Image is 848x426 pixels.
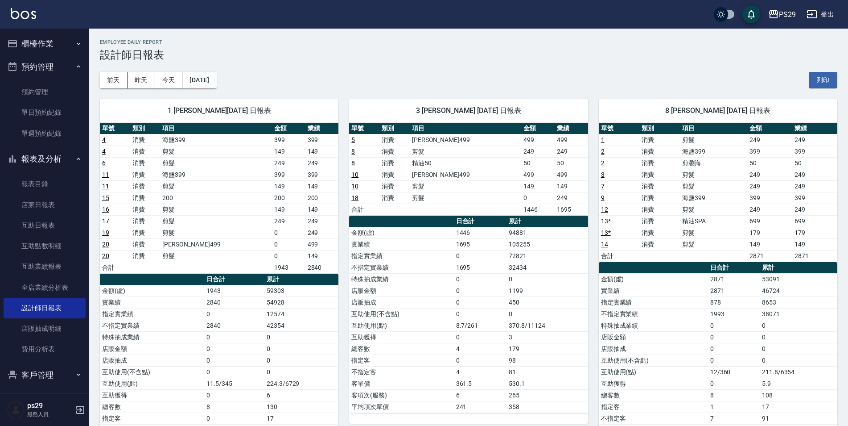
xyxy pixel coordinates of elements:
[264,355,338,366] td: 0
[264,274,338,285] th: 累計
[4,102,86,123] a: 單日預約紀錄
[454,320,507,331] td: 8.7/261
[349,320,453,331] td: 互助使用(點)
[521,180,555,192] td: 149
[102,252,109,259] a: 20
[680,169,747,180] td: 剪髮
[506,250,588,262] td: 72821
[351,136,355,143] a: 5
[351,194,358,201] a: 18
[160,238,272,250] td: [PERSON_NAME]499
[204,308,264,320] td: 0
[204,366,264,378] td: 0
[506,227,588,238] td: 94881
[4,215,86,236] a: 互助日報表
[204,285,264,297] td: 1943
[555,180,588,192] td: 149
[351,148,355,155] a: 8
[555,204,588,215] td: 1695
[204,274,264,285] th: 日合計
[4,55,86,79] button: 預約管理
[639,215,680,227] td: 消費
[379,157,410,169] td: 消費
[102,206,109,213] a: 16
[102,241,109,248] a: 20
[100,308,204,320] td: 指定實業績
[760,366,837,378] td: 211.8/6354
[4,298,86,318] a: 設計師日報表
[349,123,379,134] th: 單號
[130,180,161,192] td: 消費
[792,204,837,215] td: 249
[708,273,760,285] td: 2871
[792,215,837,227] td: 699
[155,72,183,88] button: 今天
[680,180,747,192] td: 剪髮
[130,238,161,250] td: 消費
[7,401,25,419] img: Person
[379,180,410,192] td: 消費
[599,320,708,331] td: 特殊抽成業績
[506,331,588,343] td: 3
[410,180,521,192] td: 剪髮
[747,180,792,192] td: 249
[454,285,507,297] td: 0
[747,192,792,204] td: 399
[4,147,86,171] button: 報表及分析
[454,343,507,355] td: 4
[102,148,106,155] a: 4
[160,180,272,192] td: 剪髮
[708,285,760,297] td: 2871
[599,331,708,343] td: 店販金額
[599,308,708,320] td: 不指定實業績
[708,262,760,274] th: 日合計
[599,343,708,355] td: 店販抽成
[305,215,339,227] td: 249
[747,169,792,180] td: 249
[747,227,792,238] td: 179
[599,297,708,308] td: 指定實業績
[599,123,639,134] th: 單號
[130,192,161,204] td: 消費
[680,146,747,157] td: 海鹽399
[351,171,358,178] a: 10
[506,262,588,273] td: 32434
[264,378,338,389] td: 224.3/6729
[272,134,305,146] td: 399
[747,215,792,227] td: 699
[747,204,792,215] td: 249
[264,331,338,343] td: 0
[410,123,521,134] th: 項目
[555,169,588,180] td: 499
[599,355,708,366] td: 互助使用(不含點)
[349,227,453,238] td: 金額(虛)
[760,331,837,343] td: 0
[506,238,588,250] td: 105255
[160,123,272,134] th: 項目
[130,157,161,169] td: 消費
[680,192,747,204] td: 海鹽399
[4,195,86,215] a: 店家日報表
[599,366,708,378] td: 互助使用(點)
[599,123,837,262] table: a dense table
[349,273,453,285] td: 特殊抽成業績
[272,227,305,238] td: 0
[521,123,555,134] th: 金額
[379,192,410,204] td: 消費
[160,204,272,215] td: 剪髮
[760,285,837,297] td: 46724
[160,157,272,169] td: 剪髮
[379,146,410,157] td: 消費
[680,134,747,146] td: 剪髮
[742,5,760,23] button: save
[160,146,272,157] td: 剪髮
[708,343,760,355] td: 0
[160,169,272,180] td: 海鹽399
[204,343,264,355] td: 0
[708,308,760,320] td: 1993
[454,366,507,378] td: 4
[609,106,827,115] span: 8 [PERSON_NAME] [DATE] 日報表
[680,157,747,169] td: 剪瀏海
[272,192,305,204] td: 200
[410,146,521,157] td: 剪髮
